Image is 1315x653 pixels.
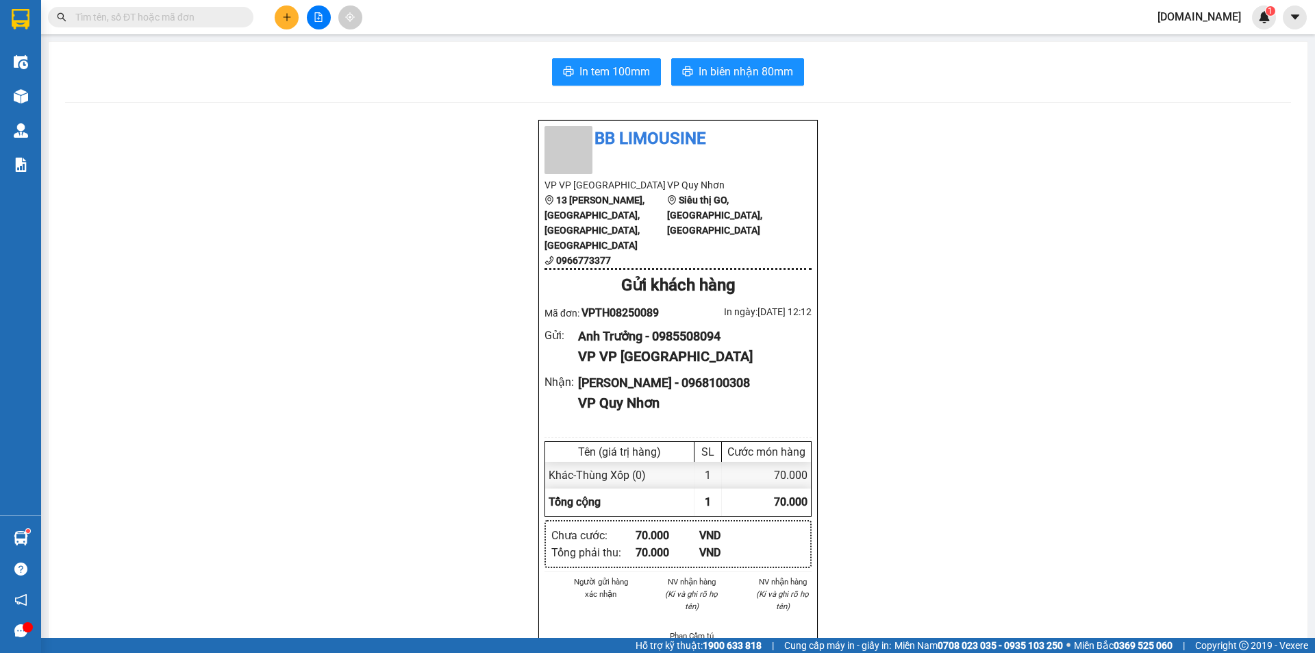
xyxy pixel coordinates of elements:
span: printer [563,66,574,79]
span: | [772,638,774,653]
img: warehouse-icon [14,123,28,138]
div: Anh Trưởng - 0985508094 [578,327,801,346]
div: Chưa cước : [551,527,636,544]
img: warehouse-icon [14,89,28,103]
div: VND [699,544,763,561]
button: caret-down [1283,5,1307,29]
li: Phan Cẩm tú [663,630,721,642]
li: VP VP [GEOGRAPHIC_DATA] [544,177,667,193]
span: Tổng cộng [549,495,601,508]
span: Miền Bắc [1074,638,1173,653]
button: printerIn tem 100mm [552,58,661,86]
div: 70.000 [722,462,811,489]
span: message [14,624,27,637]
sup: 1 [26,529,30,533]
b: 13 [PERSON_NAME], [GEOGRAPHIC_DATA], [GEOGRAPHIC_DATA], [GEOGRAPHIC_DATA] [544,195,644,251]
div: [PERSON_NAME] - 0968100308 [578,373,801,393]
span: In tem 100mm [579,63,650,80]
span: In biên nhận 80mm [699,63,793,80]
span: file-add [314,12,323,22]
span: VPTH08250089 [581,306,659,319]
div: 70.000 [636,544,699,561]
li: Người gửi hàng xác nhận [572,576,630,600]
button: printerIn biên nhận 80mm [671,58,804,86]
span: caret-down [1289,11,1301,23]
i: (Kí và ghi rõ họ tên) [756,589,809,611]
button: file-add [307,5,331,29]
span: | [1183,638,1185,653]
div: Gửi khách hàng [544,273,812,299]
strong: 0708 023 035 - 0935 103 250 [938,640,1063,651]
div: 1 [694,462,722,489]
button: aim [338,5,362,29]
span: 1 [1268,6,1273,16]
span: aim [345,12,355,22]
span: environment [544,195,554,205]
span: printer [682,66,693,79]
img: warehouse-icon [14,55,28,69]
strong: 0369 525 060 [1114,640,1173,651]
li: NV nhận hàng [753,576,812,588]
span: copyright [1239,641,1249,650]
div: VP VP [GEOGRAPHIC_DATA] [578,346,801,367]
div: In ngày: [DATE] 12:12 [678,304,812,319]
span: Cung cấp máy in - giấy in: [784,638,891,653]
b: Siêu thị GO, [GEOGRAPHIC_DATA], [GEOGRAPHIC_DATA] [667,195,762,236]
span: ⚪️ [1066,643,1070,648]
strong: 1900 633 818 [703,640,762,651]
img: solution-icon [14,158,28,172]
div: Tên (giá trị hàng) [549,445,690,458]
div: VND [699,527,763,544]
span: plus [282,12,292,22]
div: Gửi : [544,327,578,344]
li: NV nhận hàng [663,576,721,588]
i: (Kí và ghi rõ họ tên) [665,589,718,611]
div: 70.000 [636,527,699,544]
span: Khác - Thùng Xốp (0) [549,469,646,482]
div: VP Quy Nhơn [578,393,801,414]
span: notification [14,593,27,606]
span: Miền Nam [894,638,1063,653]
li: BB Limousine [544,126,812,152]
div: Cước món hàng [725,445,807,458]
b: 0966773377 [556,255,611,266]
img: warehouse-icon [14,531,28,545]
div: Mã đơn: [544,304,678,321]
img: logo-vxr [12,9,29,29]
span: 1 [705,495,711,508]
span: Hỗ trợ kỹ thuật: [636,638,762,653]
span: question-circle [14,563,27,576]
span: phone [544,256,554,265]
span: [DOMAIN_NAME] [1147,8,1252,25]
span: search [57,12,66,22]
li: VP Quy Nhơn [667,177,790,193]
span: 70.000 [774,495,807,508]
div: Tổng phải thu : [551,544,636,561]
div: Nhận : [544,373,578,391]
input: Tìm tên, số ĐT hoặc mã đơn [75,10,237,25]
button: plus [275,5,299,29]
img: icon-new-feature [1258,11,1270,23]
div: SL [698,445,718,458]
span: environment [667,195,677,205]
sup: 1 [1266,6,1275,16]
